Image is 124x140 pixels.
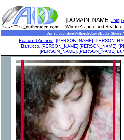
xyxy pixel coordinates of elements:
a: Books [100,32,110,35]
font: [DOMAIN_NAME] [65,17,110,23]
a: eBooks [88,32,99,35]
a: Signed Bookstore [47,32,74,35]
font: i [118,44,118,48]
img: logo_ad.gif [2,5,60,30]
a: [PERSON_NAME] [PERSON_NAME] [41,43,116,49]
font: : [19,38,54,43]
a: Join [111,18,119,23]
img: shim.gif [1,57,11,66]
a: Stories [111,32,122,35]
a: Featured Authors [19,38,53,43]
font: i [78,50,79,53]
a: Authors [75,32,87,35]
